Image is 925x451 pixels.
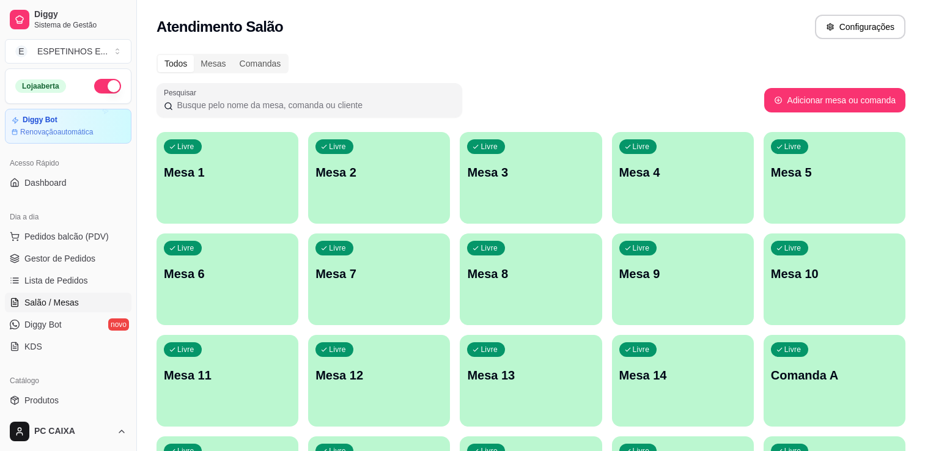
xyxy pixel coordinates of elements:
[164,367,291,384] p: Mesa 11
[24,252,95,265] span: Gestor de Pedidos
[5,337,131,356] a: KDS
[467,164,594,181] p: Mesa 3
[619,265,746,282] p: Mesa 9
[764,88,905,112] button: Adicionar mesa ou comanda
[619,367,746,384] p: Mesa 14
[5,271,131,290] a: Lista de Pedidos
[157,335,298,427] button: LivreMesa 11
[308,335,450,427] button: LivreMesa 12
[612,132,754,224] button: LivreMesa 4
[815,15,905,39] button: Configurações
[24,296,79,309] span: Salão / Mesas
[633,243,650,253] p: Livre
[157,17,283,37] h2: Atendimento Salão
[34,9,127,20] span: Diggy
[24,177,67,189] span: Dashboard
[308,233,450,325] button: LivreMesa 7
[37,45,108,57] div: ESPETINHOS E ...
[233,55,288,72] div: Comandas
[329,142,346,152] p: Livre
[5,207,131,227] div: Dia a dia
[164,87,201,98] label: Pesquisar
[481,142,498,152] p: Livre
[24,340,42,353] span: KDS
[164,265,291,282] p: Mesa 6
[784,142,802,152] p: Livre
[173,99,455,111] input: Pesquisar
[771,164,898,181] p: Mesa 5
[20,127,93,137] article: Renovação automática
[481,345,498,354] p: Livre
[94,79,121,94] button: Alterar Status
[315,367,443,384] p: Mesa 12
[24,274,88,287] span: Lista de Pedidos
[194,55,232,72] div: Mesas
[5,417,131,446] button: PC CAIXA
[15,45,28,57] span: E
[784,345,802,354] p: Livre
[164,164,291,181] p: Mesa 1
[5,293,131,312] a: Salão / Mesas
[315,265,443,282] p: Mesa 7
[612,233,754,325] button: LivreMesa 9
[177,142,194,152] p: Livre
[5,39,131,64] button: Select a team
[5,315,131,334] a: Diggy Botnovo
[5,391,131,410] a: Produtos
[23,116,57,125] article: Diggy Bot
[34,426,112,437] span: PC CAIXA
[633,345,650,354] p: Livre
[177,243,194,253] p: Livre
[5,227,131,246] button: Pedidos balcão (PDV)
[764,132,905,224] button: LivreMesa 5
[24,394,59,406] span: Produtos
[157,233,298,325] button: LivreMesa 6
[5,109,131,144] a: Diggy BotRenovaçãoautomática
[467,265,594,282] p: Mesa 8
[784,243,802,253] p: Livre
[764,335,905,427] button: LivreComanda A
[329,345,346,354] p: Livre
[308,132,450,224] button: LivreMesa 2
[467,367,594,384] p: Mesa 13
[157,132,298,224] button: LivreMesa 1
[460,335,602,427] button: LivreMesa 13
[771,265,898,282] p: Mesa 10
[460,132,602,224] button: LivreMesa 3
[5,173,131,193] a: Dashboard
[481,243,498,253] p: Livre
[34,20,127,30] span: Sistema de Gestão
[5,371,131,391] div: Catálogo
[315,164,443,181] p: Mesa 2
[5,5,131,34] a: DiggySistema de Gestão
[612,335,754,427] button: LivreMesa 14
[158,55,194,72] div: Todos
[177,345,194,354] p: Livre
[5,153,131,173] div: Acesso Rápido
[633,142,650,152] p: Livre
[619,164,746,181] p: Mesa 4
[329,243,346,253] p: Livre
[764,233,905,325] button: LivreMesa 10
[771,367,898,384] p: Comanda A
[24,230,109,243] span: Pedidos balcão (PDV)
[24,318,62,331] span: Diggy Bot
[460,233,602,325] button: LivreMesa 8
[15,79,66,93] div: Loja aberta
[5,249,131,268] a: Gestor de Pedidos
